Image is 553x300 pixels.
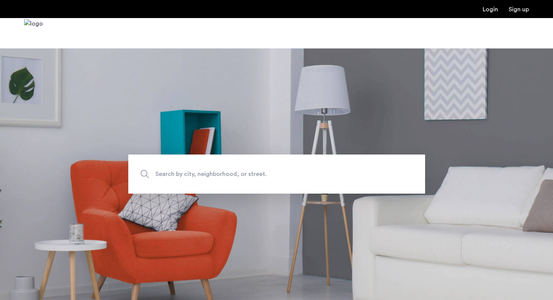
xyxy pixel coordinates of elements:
span: Search by city, neighborhood, or street. [155,169,363,179]
a: Registration [509,6,529,12]
img: logo [24,19,43,47]
a: Cazamio Logo [24,19,43,47]
a: Login [483,6,498,12]
input: Apartment Search [128,155,425,194]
